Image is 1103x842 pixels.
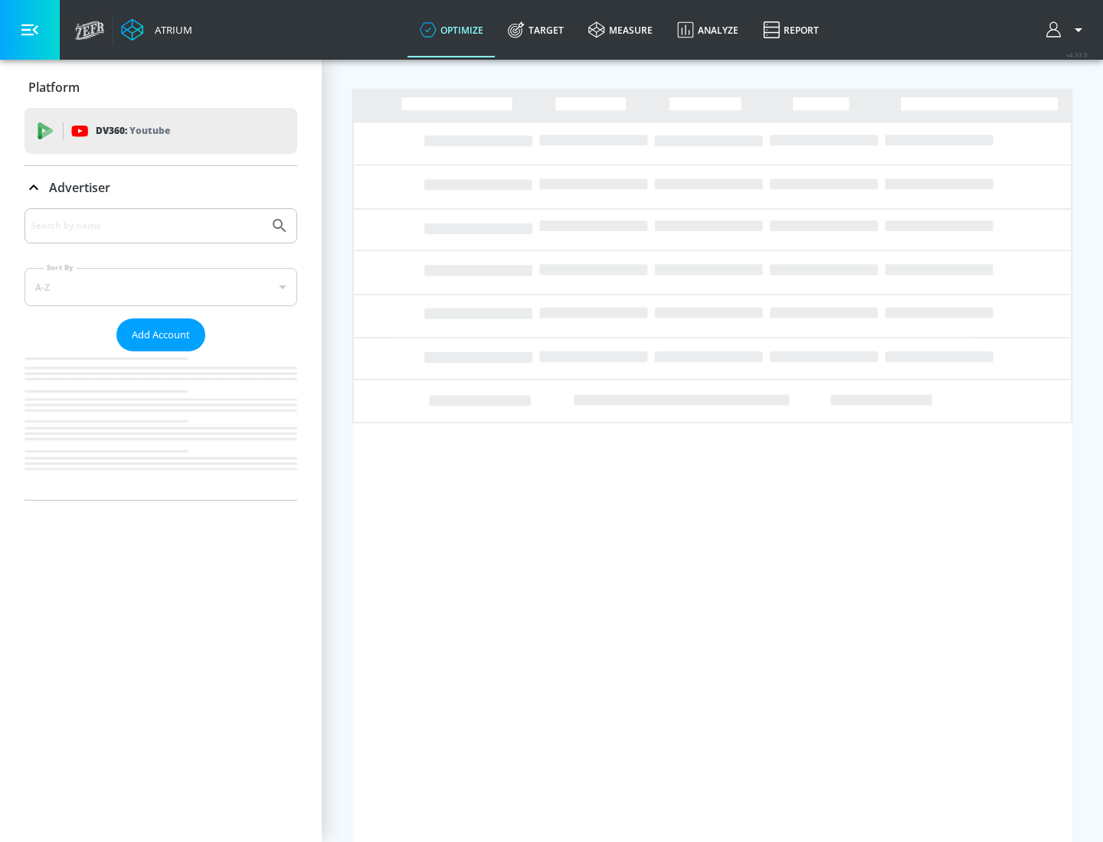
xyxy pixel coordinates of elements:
div: DV360: Youtube [25,108,297,154]
div: Advertiser [25,166,297,209]
div: Atrium [149,23,192,37]
nav: list of Advertiser [25,351,297,500]
span: Add Account [132,326,190,344]
div: A-Z [25,268,297,306]
div: Advertiser [25,208,297,500]
a: measure [576,2,665,57]
p: DV360: [96,122,170,139]
a: Atrium [121,18,192,41]
button: Add Account [116,318,205,351]
p: Youtube [129,122,170,139]
p: Advertiser [49,179,110,196]
div: Platform [25,66,297,109]
input: Search by name [31,216,263,236]
p: Platform [28,79,80,96]
a: optimize [407,2,496,57]
a: Report [751,2,831,57]
a: Target [496,2,576,57]
a: Analyze [665,2,751,57]
label: Sort By [44,263,77,273]
span: v 4.33.5 [1066,51,1088,59]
